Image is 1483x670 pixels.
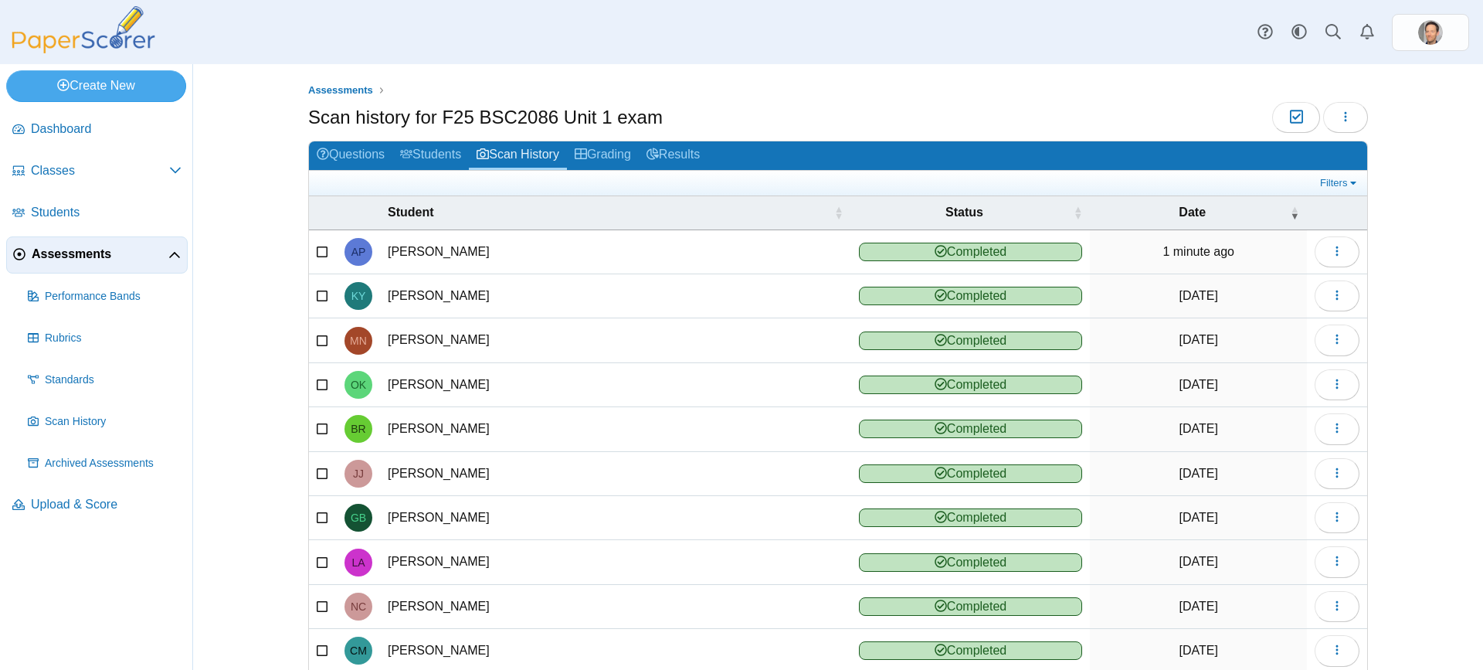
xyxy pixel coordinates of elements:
[351,291,366,301] span: Kelsey Yasses
[859,204,1071,221] span: Status
[31,162,169,179] span: Classes
[380,318,851,362] td: [PERSON_NAME]
[6,70,186,101] a: Create New
[22,362,188,399] a: Standards
[380,585,851,629] td: [PERSON_NAME]
[834,205,843,220] span: Student : Activate to sort
[6,43,161,56] a: PaperScorer
[859,376,1083,394] span: Completed
[392,141,469,170] a: Students
[22,445,188,482] a: Archived Assessments
[6,487,188,524] a: Upload & Score
[350,335,367,346] span: Matthew Nigels
[45,331,182,346] span: Rubrics
[1179,511,1218,524] time: Sep 16, 2025 at 4:31 PM
[351,557,365,568] span: Luciana Anorga
[309,141,392,170] a: Questions
[351,247,366,257] span: Alliea Persaud
[380,274,851,318] td: [PERSON_NAME]
[6,6,161,53] img: PaperScorer
[639,141,708,170] a: Results
[859,508,1083,527] span: Completed
[380,363,851,407] td: [PERSON_NAME]
[308,104,663,131] h1: Scan history for F25 BSC2086 Unit 1 exam
[22,278,188,315] a: Performance Bands
[304,81,377,100] a: Assessments
[45,456,182,471] span: Archived Assessments
[1162,245,1234,258] time: Sep 25, 2025 at 3:40 PM
[380,540,851,584] td: [PERSON_NAME]
[22,403,188,440] a: Scan History
[388,204,831,221] span: Student
[859,597,1083,616] span: Completed
[1418,20,1443,45] span: Patrick Rowe
[1179,289,1218,302] time: Sep 16, 2025 at 4:31 PM
[6,111,188,148] a: Dashboard
[859,553,1083,572] span: Completed
[353,468,364,479] span: John James
[380,452,851,496] td: [PERSON_NAME]
[351,512,366,523] span: Gabrielle Baldwin
[45,414,182,430] span: Scan History
[351,423,365,434] span: Brandi Rigdon
[1418,20,1443,45] img: ps.HSacT1knwhZLr8ZK
[1179,422,1218,435] time: Sep 16, 2025 at 4:31 PM
[1392,14,1469,51] a: ps.HSacT1knwhZLr8ZK
[32,246,168,263] span: Assessments
[859,332,1083,350] span: Completed
[22,320,188,357] a: Rubrics
[1179,555,1218,568] time: Sep 16, 2025 at 4:31 PM
[380,496,851,540] td: [PERSON_NAME]
[31,121,182,138] span: Dashboard
[380,407,851,451] td: [PERSON_NAME]
[1179,467,1218,480] time: Sep 16, 2025 at 4:31 PM
[1179,333,1218,346] time: Sep 16, 2025 at 4:31 PM
[1179,378,1218,391] time: Sep 16, 2025 at 4:31 PM
[350,645,367,656] span: Chloe Maticsek
[31,496,182,513] span: Upload & Score
[859,420,1083,438] span: Completed
[6,236,188,274] a: Assessments
[351,601,366,612] span: Natalie Cordero
[1098,204,1287,221] span: Date
[6,153,188,190] a: Classes
[31,204,182,221] span: Students
[1179,600,1218,613] time: Sep 16, 2025 at 4:31 PM
[1350,15,1384,49] a: Alerts
[859,287,1083,305] span: Completed
[859,641,1083,660] span: Completed
[6,195,188,232] a: Students
[1073,205,1082,220] span: Status : Activate to sort
[859,464,1083,483] span: Completed
[567,141,639,170] a: Grading
[469,141,567,170] a: Scan History
[351,379,366,390] span: Olivia Krisan
[859,243,1083,261] span: Completed
[1316,175,1363,191] a: Filters
[45,289,182,304] span: Performance Bands
[1290,205,1299,220] span: Date : Activate to remove sorting
[380,230,851,274] td: [PERSON_NAME]
[308,84,373,96] span: Assessments
[1179,644,1218,657] time: Sep 16, 2025 at 4:31 PM
[45,372,182,388] span: Standards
